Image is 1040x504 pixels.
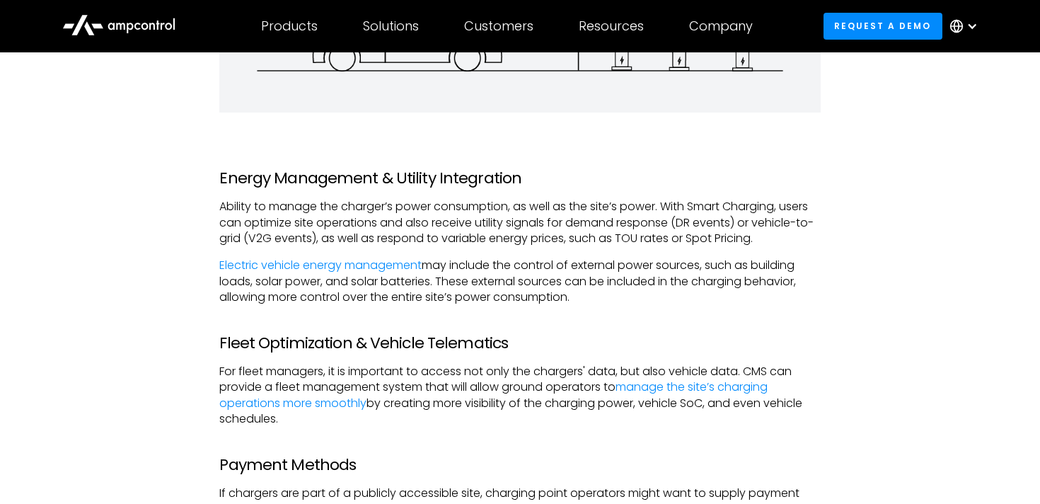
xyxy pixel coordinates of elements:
[219,334,820,353] h3: Fleet Optimization & Vehicle Telematics
[824,13,942,39] a: Request a demo
[219,456,820,474] h3: Payment Methods
[219,364,820,428] p: For fleet managers, it is important to access not only the chargers' data, but also vehicle data....
[579,18,644,34] div: Resources
[219,199,820,246] p: Ability to manage the charger’s power consumption, as well as the site’s power. With Smart Chargi...
[363,18,419,34] div: Solutions
[464,18,533,34] div: Customers
[689,18,753,34] div: Company
[261,18,318,34] div: Products
[219,169,820,188] h3: Energy Management & Utility Integration
[219,379,768,411] a: manage the site’s charging operations more smoothly
[219,258,820,305] p: may include the control of external power sources, such as building loads, solar power, and solar...
[219,257,422,273] a: Electric vehicle energy management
